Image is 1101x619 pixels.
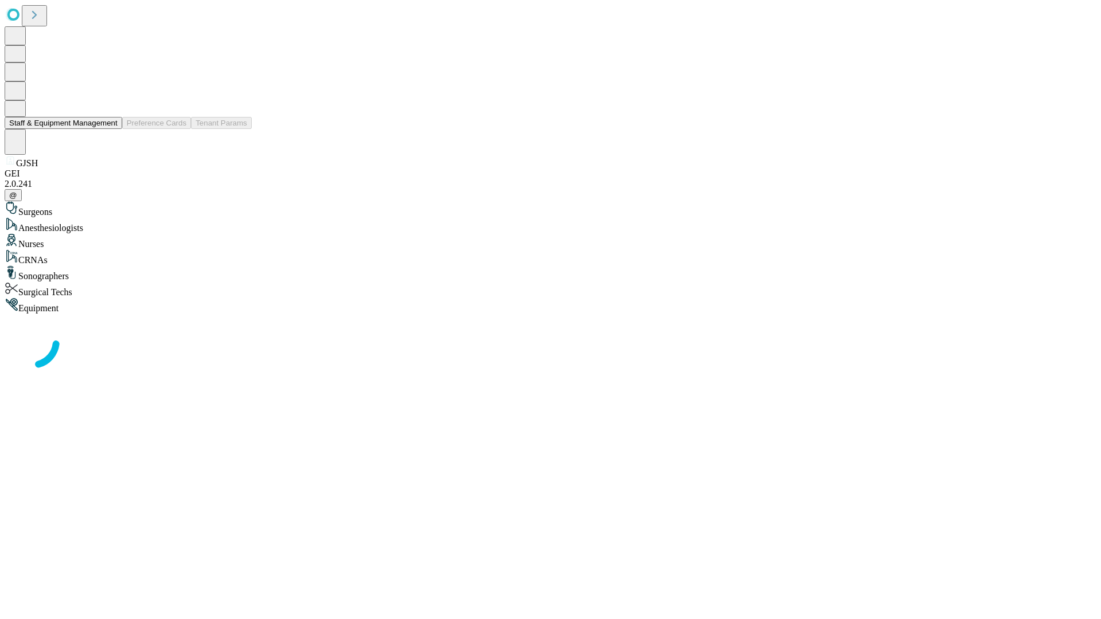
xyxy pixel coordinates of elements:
[5,117,122,129] button: Staff & Equipment Management
[9,191,17,199] span: @
[191,117,252,129] button: Tenant Params
[5,265,1096,281] div: Sonographers
[16,158,38,168] span: GJSH
[5,249,1096,265] div: CRNAs
[5,179,1096,189] div: 2.0.241
[5,233,1096,249] div: Nurses
[5,201,1096,217] div: Surgeons
[5,297,1096,314] div: Equipment
[5,169,1096,179] div: GEI
[122,117,191,129] button: Preference Cards
[5,189,22,201] button: @
[5,217,1096,233] div: Anesthesiologists
[5,281,1096,297] div: Surgical Techs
